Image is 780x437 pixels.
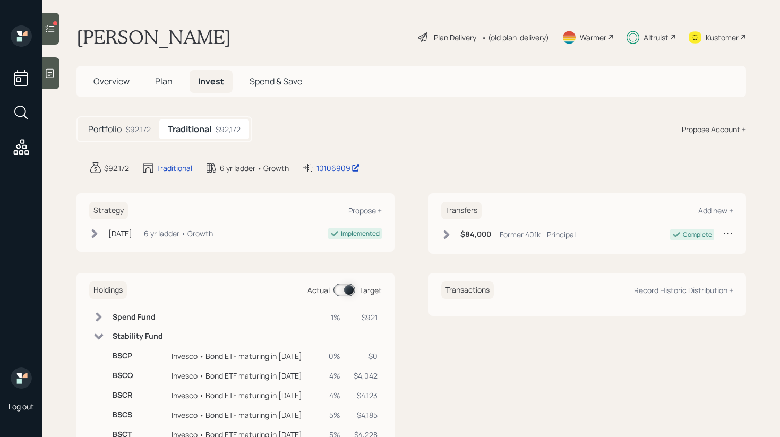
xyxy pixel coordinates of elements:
[325,312,340,323] div: 1%
[460,230,491,239] h6: $84,000
[682,124,746,135] div: Propose Account +
[250,75,302,87] span: Spend & Save
[172,370,316,381] div: Invesco • Bond ETF maturing in [DATE]
[104,162,129,174] div: $92,172
[353,370,378,381] div: $4,042
[482,32,549,43] div: • (old plan-delivery)
[126,124,151,135] div: $92,172
[172,390,316,401] div: Invesco • Bond ETF maturing in [DATE]
[307,285,330,296] div: Actual
[698,205,733,216] div: Add new +
[89,202,128,219] h6: Strategy
[353,390,378,401] div: $4,123
[353,312,378,323] div: $921
[644,32,668,43] div: Altruist
[89,281,127,299] h6: Holdings
[316,162,360,174] div: 10106909
[325,409,340,421] div: 5%
[580,32,606,43] div: Warmer
[113,410,163,419] h6: BSCS
[113,391,163,400] h6: BSCR
[706,32,739,43] div: Kustomer
[441,202,482,219] h6: Transfers
[172,409,316,421] div: Invesco • Bond ETF maturing in [DATE]
[634,285,733,295] div: Record Historic Distribution +
[441,281,494,299] h6: Transactions
[216,124,241,135] div: $92,172
[8,401,34,412] div: Log out
[353,409,378,421] div: $4,185
[353,350,378,362] div: $0
[113,332,163,341] h6: Stability Fund
[434,32,476,43] div: Plan Delivery
[113,371,163,380] h6: BSCQ
[93,75,130,87] span: Overview
[325,370,340,381] div: 4%
[168,124,211,134] h5: Traditional
[11,367,32,389] img: retirable_logo.png
[683,230,712,239] div: Complete
[113,313,163,322] h6: Spend Fund
[76,25,231,49] h1: [PERSON_NAME]
[220,162,289,174] div: 6 yr ladder • Growth
[88,124,122,134] h5: Portfolio
[348,205,382,216] div: Propose +
[172,350,316,362] div: Invesco • Bond ETF maturing in [DATE]
[157,162,192,174] div: Traditional
[113,352,163,361] h6: BSCP
[325,350,340,362] div: 0%
[500,229,576,240] div: Former 401k - Principal
[341,229,380,238] div: Implemented
[325,390,340,401] div: 4%
[155,75,173,87] span: Plan
[359,285,382,296] div: Target
[108,228,132,239] div: [DATE]
[144,228,213,239] div: 6 yr ladder • Growth
[198,75,224,87] span: Invest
